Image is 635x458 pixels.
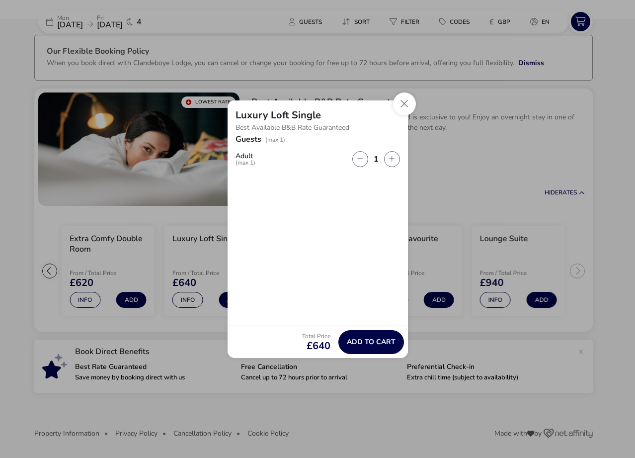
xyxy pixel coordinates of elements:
[393,92,416,115] button: Close
[236,153,263,166] label: Adult
[302,341,330,351] span: £640
[265,136,285,144] span: (max 1)
[236,108,321,122] h2: Luxury Loft Single
[236,134,261,157] h2: Guests
[338,330,404,354] button: Add to cart
[236,160,255,166] span: (max 1)
[347,338,396,346] span: Add to cart
[236,120,400,135] p: Best Available B&B Rate Guaranteed
[302,333,330,339] p: Total Price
